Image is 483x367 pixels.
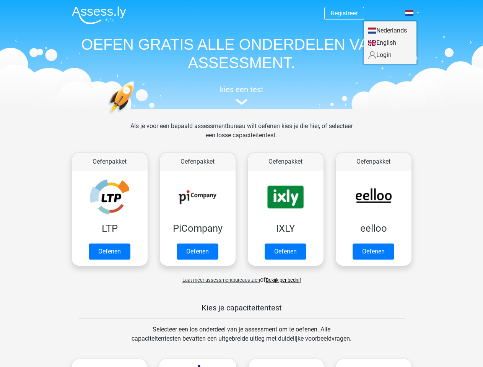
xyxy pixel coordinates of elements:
img: Assessly [72,6,126,24]
a: Nederlands [364,24,416,37]
a: Oefenen [353,244,394,260]
div: of [66,269,418,284]
img: assessment [236,99,247,105]
a: English [364,37,416,49]
div: Selecteer een los onderdeel van je assessment om te oefenen. Alle capaciteitentesten bevatten een... [124,325,359,352]
a: Oefenen [177,244,218,260]
h1: OEFEN GRATIS ALLE ONDERDELEN VAN JE ASSESSMENT. [66,35,418,72]
h5: Kies je capaciteitentest [78,303,405,312]
a: Bekijk per bedrijf [266,277,301,283]
img: oefenen [108,81,164,150]
a: kies een test [66,85,418,105]
div: Als je voor een bepaald assessmentbureau wilt oefenen kies je die hier, of selecteer een losse ca... [124,122,359,149]
a: Oefenen [89,244,130,260]
a: Oefenen [265,244,306,260]
a: Registreer [331,10,358,17]
span: Laat meer assessmentbureaus zien [182,277,260,283]
a: Login [364,49,416,61]
h5: kies een test [66,85,418,94]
